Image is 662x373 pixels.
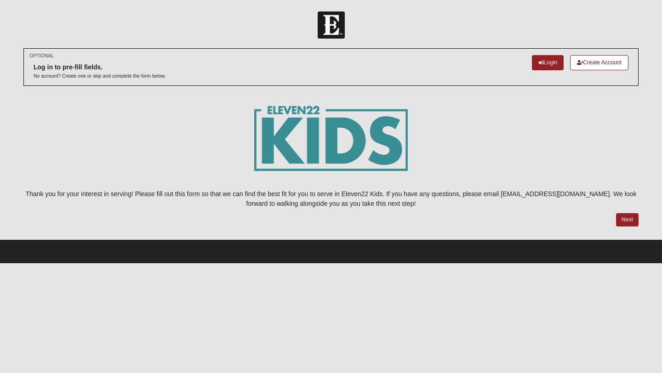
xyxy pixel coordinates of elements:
[34,73,166,79] p: No account? Create one or skip and complete the form below.
[532,55,564,70] a: Login
[254,105,408,184] img: E22_kids_logogrn-01.png
[570,55,628,70] a: Create Account
[34,63,166,71] h6: Log in to pre-fill fields.
[318,11,345,39] img: Church of Eleven22 Logo
[616,213,639,226] a: Next
[29,52,54,59] small: OPTIONAL
[23,189,639,209] p: Thank you for your interest in serving! Please fill out this form so that we can find the best fi...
